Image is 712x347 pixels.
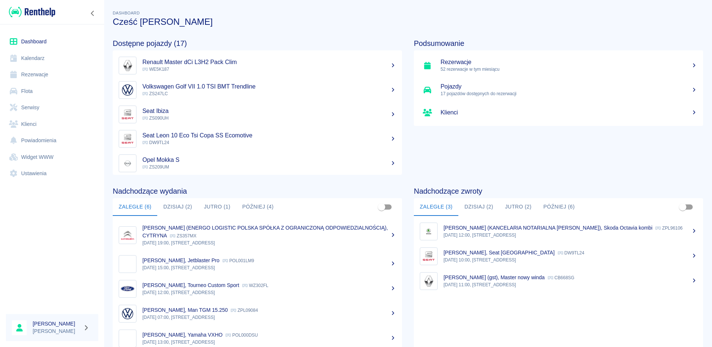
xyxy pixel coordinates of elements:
p: 52 rezerwacje w tym miesiącu [441,66,697,73]
p: [DATE] 11:00, [STREET_ADDRESS] [444,281,697,288]
h5: Seat Ibiza [142,107,396,115]
button: Zaległe (3) [414,198,458,216]
p: ZPL09084 [231,308,258,313]
img: Image [422,249,436,263]
a: Renthelp logo [6,6,55,18]
h3: Cześć [PERSON_NAME] [113,17,703,27]
h5: Pojazdy [441,83,697,90]
h4: Podsumowanie [414,39,703,48]
img: Image [121,307,135,321]
a: Image[PERSON_NAME], Tourneo Custom Sport WZ302FL[DATE] 12:00, [STREET_ADDRESS] [113,276,402,301]
h5: Seat Leon 10 Eco Tsi Copa SS Ecomotive [142,132,396,139]
a: Widget WWW [6,149,98,166]
span: ZS209UM [142,164,169,170]
a: Image[PERSON_NAME] (gst), Master nowy winda CB668SG[DATE] 11:00, [STREET_ADDRESS] [414,268,703,293]
button: Dzisiaj (2) [157,198,198,216]
p: [PERSON_NAME], Jetblaster Pro [142,257,220,263]
a: Image[PERSON_NAME], Jetblaster Pro POL001LM9[DATE] 15:00, [STREET_ADDRESS] [113,251,402,276]
p: [DATE] 19:00, [STREET_ADDRESS] [142,240,396,246]
img: Image [422,224,436,238]
p: [PERSON_NAME] (gst), Master nowy winda [444,274,545,280]
p: 17 pojazdów dostępnych do rezerwacji [441,90,697,97]
img: Image [121,59,135,73]
p: [DATE] 12:00, [STREET_ADDRESS] [444,232,697,238]
img: Image [121,132,135,146]
p: [PERSON_NAME] (KANCELARIA NOTARIALNA [PERSON_NAME]), Skoda Octavia kombi [444,225,652,231]
img: Image [121,156,135,170]
img: Image [121,107,135,121]
p: ZPL96106 [655,226,682,231]
a: ImageOpel Mokka S ZS209UM [113,151,402,176]
button: Jutro (2) [499,198,537,216]
button: Zaległe (6) [113,198,157,216]
p: [PERSON_NAME] [33,327,80,335]
span: WE5K187 [142,67,169,72]
a: Powiadomienia [6,132,98,149]
a: Image[PERSON_NAME], Man TGM 15.250 ZPL09084[DATE] 07:00, [STREET_ADDRESS] [113,301,402,326]
img: Image [121,331,135,346]
button: Później (4) [236,198,280,216]
span: Dashboard [113,11,140,15]
h4: Nadchodzące zwroty [414,187,703,196]
h5: Klienci [441,109,697,116]
button: Później (6) [537,198,581,216]
p: [DATE] 10:00, [STREET_ADDRESS] [444,257,697,263]
p: [DATE] 07:00, [STREET_ADDRESS] [142,314,396,321]
button: Zwiń nawigację [87,9,98,18]
a: Dashboard [6,33,98,50]
a: Pojazdy17 pojazdów dostępnych do rezerwacji [414,78,703,102]
a: ImageSeat Leon 10 Eco Tsi Copa SS Ecomotive DW9TL24 [113,127,402,151]
p: CB668SG [548,275,574,280]
h5: Renault Master dCi L3H2 Pack Clim [142,59,396,66]
p: [PERSON_NAME], Man TGM 15.250 [142,307,228,313]
h5: Rezerwacje [441,59,697,66]
p: ZS357MX [170,233,196,238]
h4: Dostępne pojazdy (17) [113,39,402,48]
img: Image [121,257,135,271]
a: ImageRenault Master dCi L3H2 Pack Clim WE5K187 [113,53,402,78]
a: Klienci [414,102,703,123]
p: [DATE] 15:00, [STREET_ADDRESS] [142,264,396,271]
p: [PERSON_NAME] (ENERGO LOGISTIC POLSKA SPÓŁKA Z OGRANICZONĄ ODPOWIEDZIALNOŚCIĄ), CYTRYNA [142,225,388,238]
img: Image [121,282,135,296]
a: ImageSeat Ibiza ZS090UH [113,102,402,127]
a: Serwisy [6,99,98,116]
span: Pokaż przypisane tylko do mnie [375,200,389,214]
a: Klienci [6,116,98,133]
span: ZS247LC [142,91,168,96]
button: Jutro (1) [198,198,236,216]
span: DW9TL24 [142,140,169,145]
p: DW9TL24 [558,250,584,256]
h5: Opel Mokka S [142,156,396,164]
a: Image[PERSON_NAME] (KANCELARIA NOTARIALNA [PERSON_NAME]), Skoda Octavia kombi ZPL96106[DATE] 12:0... [414,219,703,244]
button: Dzisiaj (2) [458,198,499,216]
a: Flota [6,83,98,100]
img: Image [121,83,135,97]
p: [PERSON_NAME], Yamaha VXHO [142,332,222,338]
a: Image[PERSON_NAME] (ENERGO LOGISTIC POLSKA SPÓŁKA Z OGRANICZONĄ ODPOWIEDZIALNOŚCIĄ), CYTRYNA ZS35... [113,219,402,251]
p: POL001LM9 [222,258,254,263]
a: Image[PERSON_NAME], Seat [GEOGRAPHIC_DATA] DW9TL24[DATE] 10:00, [STREET_ADDRESS] [414,244,703,268]
a: Kalendarz [6,50,98,67]
p: WZ302FL [242,283,268,288]
p: [DATE] 13:00, [STREET_ADDRESS] [142,339,396,346]
a: Rezerwacje52 rezerwacje w tym miesiącu [414,53,703,78]
p: [PERSON_NAME], Seat [GEOGRAPHIC_DATA] [444,250,555,256]
p: [DATE] 12:00, [STREET_ADDRESS] [142,289,396,296]
img: Image [422,274,436,288]
a: ImageVolkswagen Golf VII 1.0 TSI BMT Trendline ZS247LC [113,78,402,102]
h6: [PERSON_NAME] [33,320,80,327]
a: Rezerwacje [6,66,98,83]
span: ZS090UH [142,116,169,121]
a: Ustawienia [6,165,98,182]
img: Image [121,228,135,242]
span: Pokaż przypisane tylko do mnie [676,200,690,214]
img: Renthelp logo [9,6,55,18]
p: [PERSON_NAME], Tourneo Custom Sport [142,282,239,288]
p: POL000DSU [225,333,258,338]
h4: Nadchodzące wydania [113,187,402,196]
h5: Volkswagen Golf VII 1.0 TSI BMT Trendline [142,83,396,90]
